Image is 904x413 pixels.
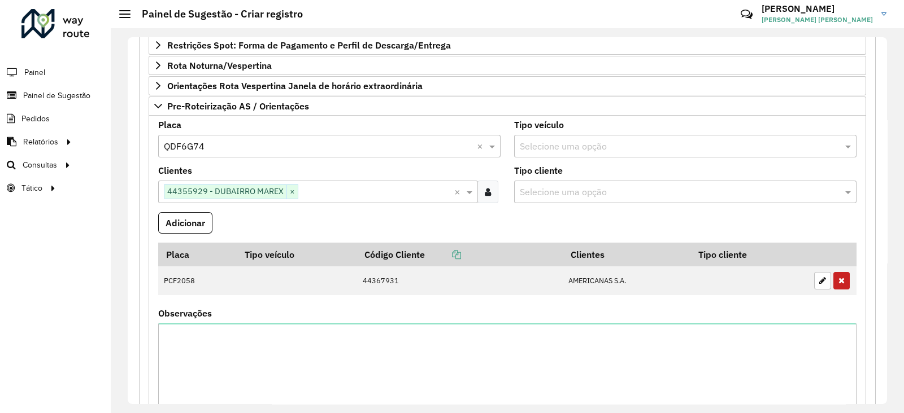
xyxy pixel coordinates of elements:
a: Rota Noturna/Vespertina [149,56,866,75]
th: Código Cliente [357,243,563,266]
a: Restrições Spot: Forma de Pagamento e Perfil de Descarga/Entrega [149,36,866,55]
label: Observações [158,306,212,320]
span: Clear all [454,185,464,199]
span: Relatórios [23,136,58,148]
span: [PERSON_NAME] [PERSON_NAME] [762,15,873,25]
label: Tipo veículo [514,118,564,131]
span: Restrições Spot: Forma de Pagamento e Perfil de Descarga/Entrega [167,41,451,50]
h2: Painel de Sugestão - Criar registro [131,8,303,20]
span: Rota Noturna/Vespertina [167,61,272,70]
span: Tático [21,182,42,194]
span: Painel de Sugestão [23,90,90,102]
th: Placa [158,243,237,266]
a: Orientações Rota Vespertina Janela de horário extraordinária [149,76,866,95]
label: Placa [158,118,181,131]
label: Tipo cliente [514,164,563,177]
button: Adicionar [158,212,212,234]
th: Tipo cliente [690,243,809,266]
span: × [286,185,298,199]
th: Tipo veículo [237,243,357,266]
a: Contato Rápido [734,2,759,27]
span: Pedidos [21,113,50,125]
span: 44355929 - DUBAIRRO MAREX [164,184,286,198]
span: Orientações Rota Vespertina Janela de horário extraordinária [167,81,423,90]
a: Copiar [425,249,461,260]
h3: [PERSON_NAME] [762,3,873,14]
span: Consultas [23,159,57,171]
a: Pre-Roteirização AS / Orientações [149,96,866,116]
span: Clear all [477,139,486,153]
th: Clientes [563,243,690,266]
span: Painel [24,67,45,78]
td: AMERICANAS S.A. [563,266,690,296]
td: 44367931 [357,266,563,296]
td: PCF2058 [158,266,237,296]
label: Clientes [158,164,192,177]
span: Pre-Roteirização AS / Orientações [167,102,309,111]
